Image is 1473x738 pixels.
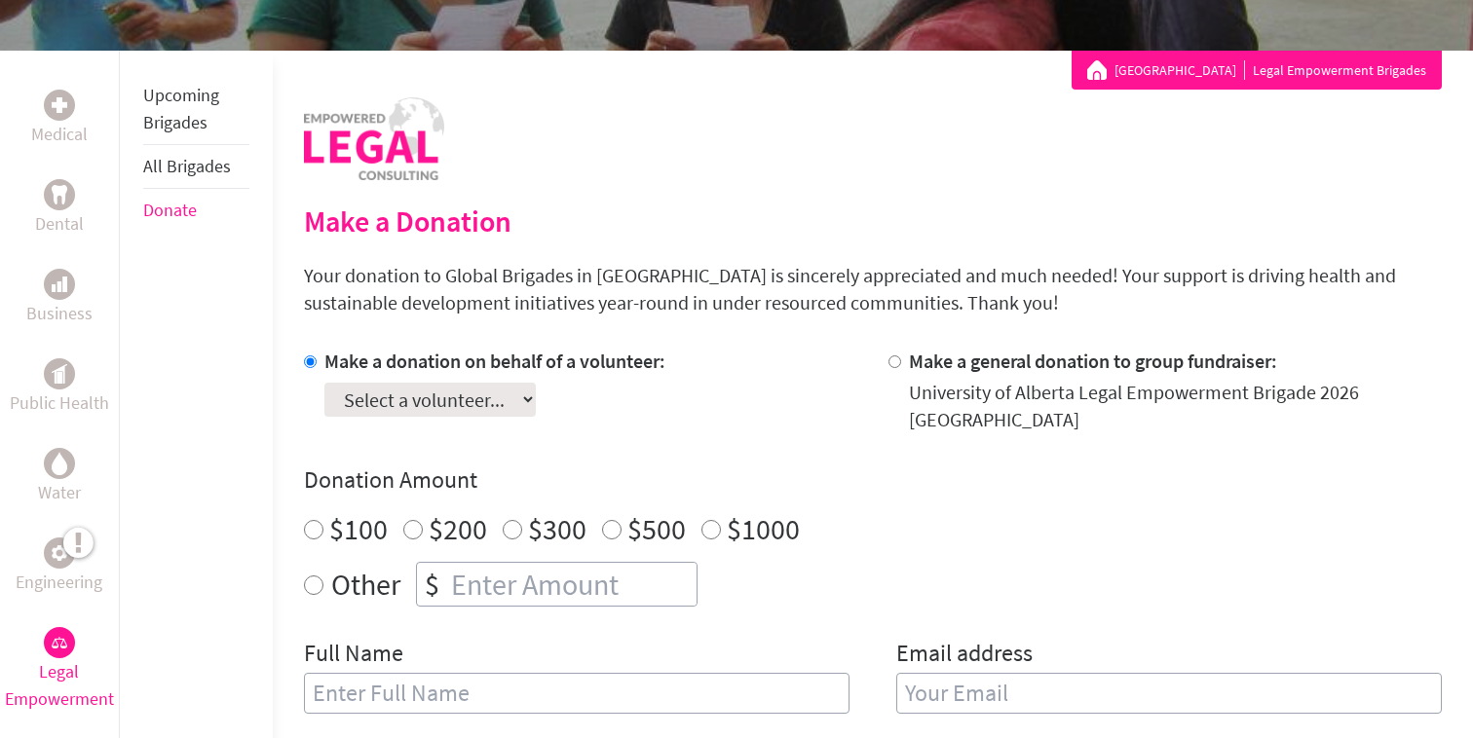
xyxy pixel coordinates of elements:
a: MedicalMedical [31,90,88,148]
label: Other [331,562,400,607]
p: Business [26,300,93,327]
p: Medical [31,121,88,148]
label: $500 [627,510,686,547]
label: $1000 [727,510,800,547]
div: Water [44,448,75,479]
label: $100 [329,510,388,547]
p: Dental [35,210,84,238]
img: Business [52,277,67,292]
div: $ [417,563,447,606]
label: Email address [896,638,1033,673]
h2: Make a Donation [304,203,1442,239]
label: Make a general donation to group fundraiser: [909,349,1277,373]
div: Engineering [44,537,75,569]
div: Business [44,269,75,300]
div: Public Health [44,358,75,389]
img: Public Health [52,364,67,384]
div: Legal Empowerment Brigades [1087,60,1426,80]
a: WaterWater [38,448,81,506]
a: Upcoming Brigades [143,84,219,133]
a: EngineeringEngineering [16,537,102,596]
a: Legal EmpowermentLegal Empowerment [4,627,115,713]
label: Full Name [304,638,403,673]
a: [GEOGRAPHIC_DATA] [1114,60,1245,80]
a: Donate [143,199,197,221]
input: Your Email [896,673,1442,714]
label: $300 [528,510,586,547]
p: Engineering [16,569,102,596]
label: $200 [429,510,487,547]
p: Water [38,479,81,506]
li: Donate [143,189,249,232]
a: All Brigades [143,155,231,177]
p: Public Health [10,389,109,417]
p: Legal Empowerment [4,658,115,713]
a: BusinessBusiness [26,269,93,327]
p: Your donation to Global Brigades in [GEOGRAPHIC_DATA] is sincerely appreciated and much needed! Y... [304,262,1442,316]
div: Medical [44,90,75,121]
a: Public HealthPublic Health [10,358,109,417]
div: Legal Empowerment [44,627,75,658]
img: Medical [52,97,67,113]
li: All Brigades [143,145,249,189]
h4: Donation Amount [304,464,1442,496]
div: University of Alberta Legal Empowerment Brigade 2026 [GEOGRAPHIC_DATA] [909,379,1442,433]
input: Enter Full Name [304,673,850,714]
img: Water [52,452,67,474]
div: Dental [44,179,75,210]
label: Make a donation on behalf of a volunteer: [324,349,665,373]
img: Legal Empowerment [52,637,67,648]
input: Enter Amount [447,563,697,606]
a: DentalDental [35,179,84,238]
img: Engineering [52,545,67,561]
img: Dental [52,185,67,203]
img: logo-human-rights.png [304,97,444,180]
li: Upcoming Brigades [143,74,249,145]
